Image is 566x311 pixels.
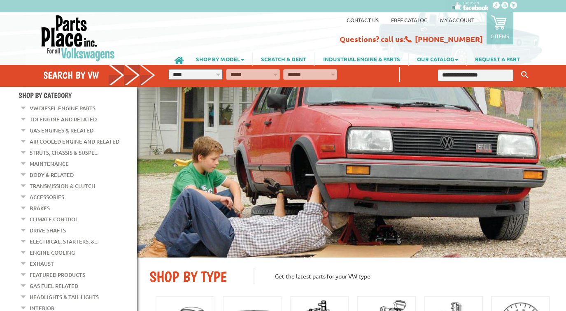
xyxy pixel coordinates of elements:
a: Electrical, Starters, &... [30,236,98,247]
a: Climate Control [30,214,78,225]
a: Free Catalog [391,16,428,23]
img: Parts Place Inc! [40,14,116,62]
a: 0 items [487,12,513,44]
a: Contact us [347,16,379,23]
a: Gas Engines & Related [30,125,93,136]
h4: Search by VW [43,69,156,81]
a: My Account [440,16,474,23]
a: Accessories [30,192,64,202]
a: Transmission & Clutch [30,181,95,191]
button: Keyword Search [519,68,531,82]
a: Brakes [30,203,50,214]
a: Engine Cooling [30,247,75,258]
a: Air Cooled Engine and Related [30,136,119,147]
a: INDUSTRIAL ENGINE & PARTS [315,52,408,66]
a: TDI Engine and Related [30,114,97,125]
h4: Shop By Category [19,91,137,100]
a: Body & Related [30,169,74,180]
a: OUR CATALOG [409,52,466,66]
a: Struts, Chassis & Suspe... [30,147,98,158]
a: SHOP BY MODEL [188,52,252,66]
a: Drive Shafts [30,225,66,236]
a: SCRATCH & DENT [253,52,314,66]
p: Get the latest parts for your VW type [254,268,554,284]
h2: SHOP BY TYPE [149,268,241,285]
a: Maintenance [30,158,69,169]
a: Headlights & Tail Lights [30,292,99,302]
p: 0 items [491,32,509,39]
a: VW Diesel Engine Parts [30,103,95,114]
a: Featured Products [30,269,85,280]
a: REQUEST A PART [467,52,528,66]
a: Gas Fuel Related [30,281,78,291]
a: Exhaust [30,258,54,269]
